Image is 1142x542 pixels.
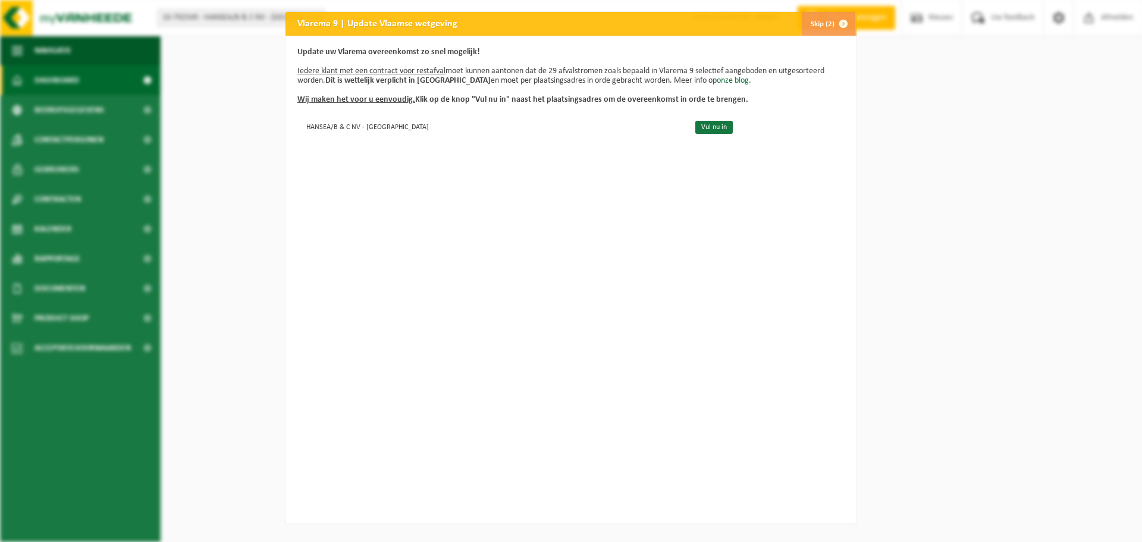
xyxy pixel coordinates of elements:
[297,48,845,105] p: moet kunnen aantonen dat de 29 afvalstromen zoals bepaald in Vlarema 9 selectief aangeboden en ui...
[297,67,445,76] u: Iedere klant met een contract voor restafval
[297,95,748,104] b: Klik op de knop "Vul nu in" naast het plaatsingsadres om de overeenkomst in orde te brengen.
[297,48,480,57] b: Update uw Vlarema overeenkomst zo snel mogelijk!
[801,12,855,36] button: Skip (2)
[297,117,685,136] td: HANSEA/B & C NV - [GEOGRAPHIC_DATA]
[297,95,415,104] u: Wij maken het voor u eenvoudig.
[285,12,469,35] h2: Vlarema 9 | Update Vlaamse wetgeving
[717,76,751,85] a: onze blog.
[695,121,733,134] a: Vul nu in
[325,76,491,85] b: Dit is wettelijk verplicht in [GEOGRAPHIC_DATA]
